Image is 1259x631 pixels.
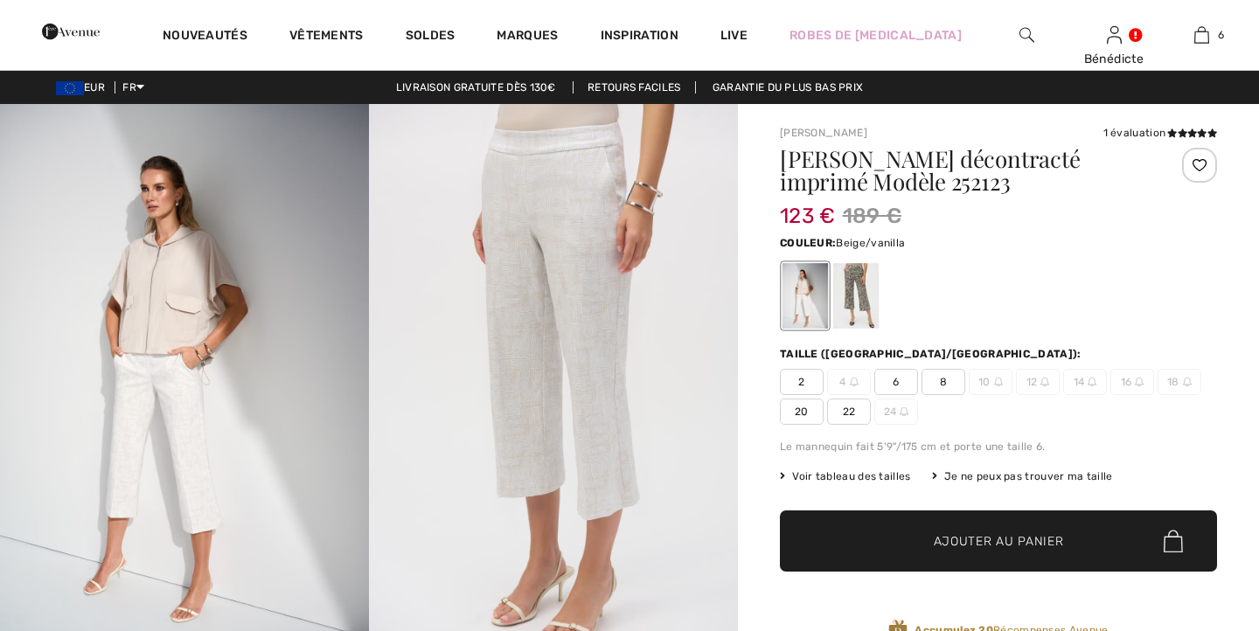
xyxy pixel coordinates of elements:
[994,378,1003,386] img: ring-m.svg
[874,369,918,395] span: 6
[1040,378,1049,386] img: ring-m.svg
[1071,50,1157,68] div: Bénédicte
[1158,24,1244,45] a: 6
[780,127,867,139] a: [PERSON_NAME]
[969,369,1012,395] span: 10
[56,81,84,95] img: Euro
[1107,24,1122,45] img: Mes infos
[934,532,1064,551] span: Ajouter au panier
[780,510,1217,572] button: Ajouter au panier
[783,263,828,329] div: Beige/vanilla
[780,346,1085,362] div: Taille ([GEOGRAPHIC_DATA]/[GEOGRAPHIC_DATA]):
[922,369,965,395] span: 8
[1194,24,1209,45] img: Mon panier
[780,237,836,249] span: Couleur:
[1019,24,1034,45] img: recherche
[850,378,859,386] img: ring-m.svg
[122,81,144,94] span: FR
[497,28,558,46] a: Marques
[780,148,1144,193] h1: [PERSON_NAME] décontracté imprimé Modèle 252123
[1103,125,1217,141] div: 1 évaluation
[827,399,871,425] span: 22
[1158,369,1201,395] span: 18
[780,186,836,228] span: 123 €
[1063,369,1107,395] span: 14
[932,468,1113,484] div: Je ne peux pas trouver ma taille
[573,81,696,94] a: Retours faciles
[1088,378,1096,386] img: ring-m.svg
[900,407,908,416] img: ring-m.svg
[874,399,918,425] span: 24
[406,28,456,46] a: Soldes
[780,369,824,395] span: 2
[382,81,570,94] a: Livraison gratuite dès 130€
[836,237,905,249] span: Beige/vanilla
[601,28,678,46] span: Inspiration
[827,369,871,395] span: 4
[1135,378,1144,386] img: ring-m.svg
[843,200,902,232] span: 189 €
[780,468,911,484] span: Voir tableau des tailles
[699,81,878,94] a: Garantie du plus bas prix
[163,28,247,46] a: Nouveautés
[1183,378,1192,386] img: ring-m.svg
[1107,26,1122,43] a: Se connecter
[1016,369,1060,395] span: 12
[42,14,100,49] img: 1ère Avenue
[833,263,879,329] div: Beige/Noir
[720,26,748,45] a: Live
[780,399,824,425] span: 20
[1110,369,1154,395] span: 16
[56,81,112,94] span: EUR
[780,439,1217,454] div: Le mannequin fait 5'9"/175 cm et porte une taille 6.
[289,28,364,46] a: Vêtements
[789,26,962,45] a: Robes de [MEDICAL_DATA]
[1218,27,1224,43] span: 6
